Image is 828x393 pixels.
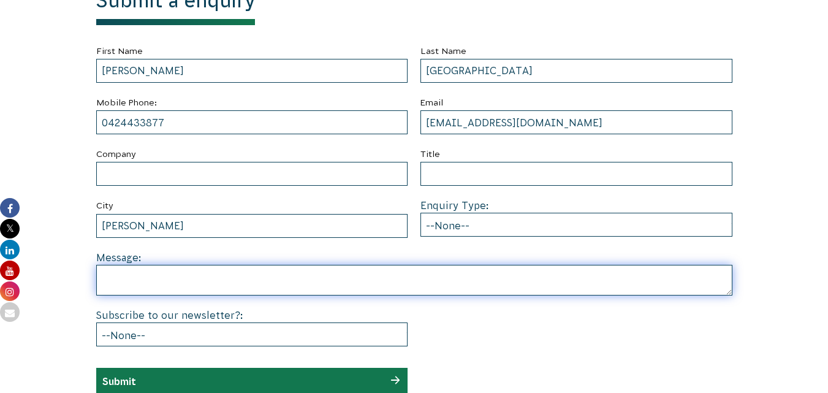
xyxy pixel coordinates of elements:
[96,322,408,346] select: Subscribe to our newsletter?
[420,198,732,237] div: Enquiry Type:
[96,147,408,162] label: Company
[96,198,408,213] label: City
[420,213,732,237] select: Enquiry Type
[102,376,136,387] input: Submit
[420,44,732,59] label: Last Name
[96,308,408,346] div: Subscribe to our newsletter?:
[96,250,732,296] div: Message:
[420,147,732,162] label: Title
[96,95,408,110] label: Mobile Phone:
[420,308,607,356] iframe: reCAPTCHA
[420,95,732,110] label: Email
[96,44,408,59] label: First Name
